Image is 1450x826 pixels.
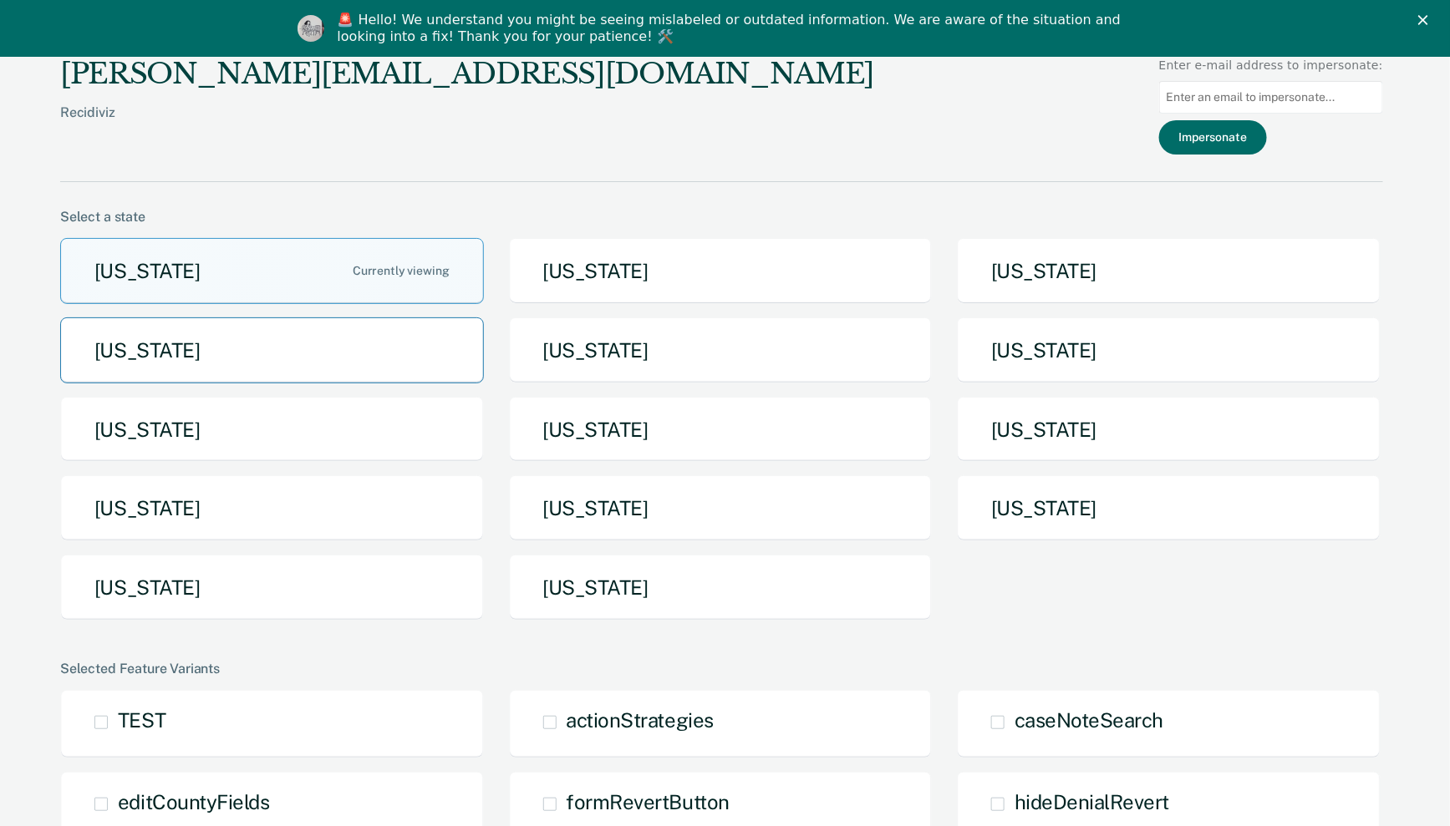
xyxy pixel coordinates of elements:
[60,475,484,541] button: [US_STATE]
[338,12,1127,45] div: 🚨 Hello! We understand you might be seeing mislabeled or outdated information. We are aware of th...
[567,708,714,732] span: actionStrategies
[1418,15,1435,25] div: Close
[1015,790,1169,813] span: hideDenialRevert
[567,790,730,813] span: formRevertButton
[509,238,933,304] button: [US_STATE]
[60,57,874,91] div: [PERSON_NAME][EMAIL_ADDRESS][DOMAIN_NAME]
[509,555,933,621] button: [US_STATE]
[60,555,484,621] button: [US_STATE]
[509,475,933,541] button: [US_STATE]
[957,397,1381,463] button: [US_STATE]
[118,708,165,732] span: TEST
[957,238,1381,304] button: [US_STATE]
[60,397,484,463] button: [US_STATE]
[1159,57,1383,74] div: Enter e-mail address to impersonate:
[509,397,933,463] button: [US_STATE]
[60,104,874,147] div: Recidiviz
[118,790,269,813] span: editCountyFields
[509,317,933,383] button: [US_STATE]
[60,238,484,304] button: [US_STATE]
[60,317,484,383] button: [US_STATE]
[60,661,1383,677] div: Selected Feature Variants
[298,15,324,42] img: Profile image for Kim
[1015,708,1163,732] span: caseNoteSearch
[1159,81,1383,114] input: Enter an email to impersonate...
[1159,120,1267,155] button: Impersonate
[957,475,1381,541] button: [US_STATE]
[957,317,1381,383] button: [US_STATE]
[60,209,1383,225] div: Select a state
